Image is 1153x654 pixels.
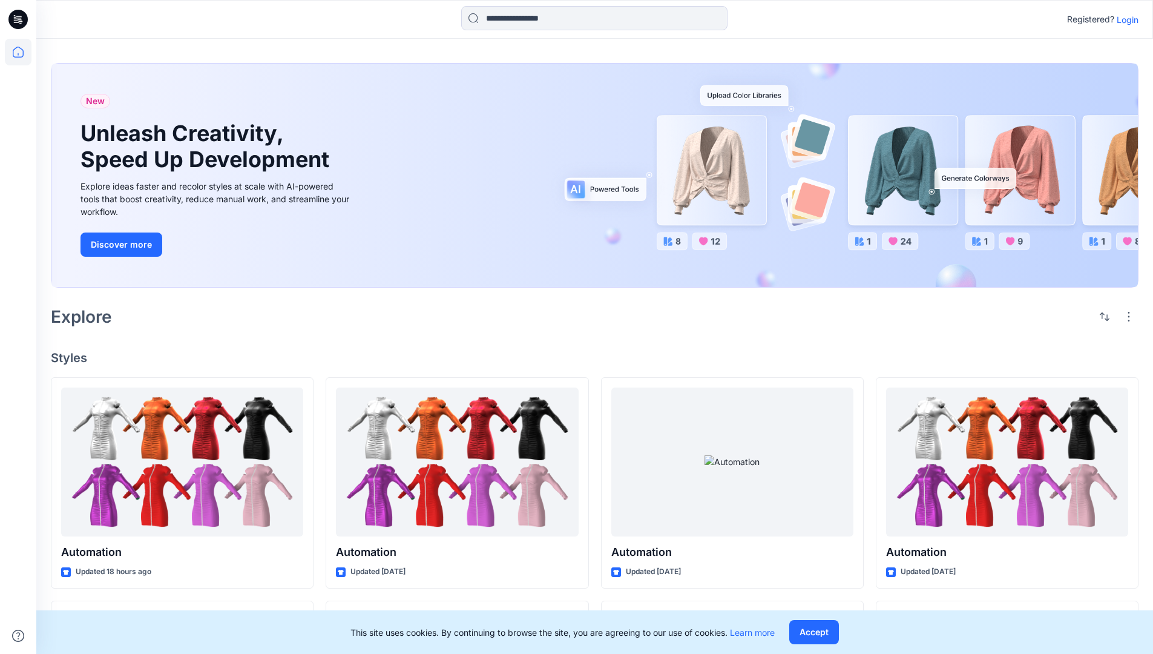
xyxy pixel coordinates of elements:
p: Updated [DATE] [350,566,406,578]
p: This site uses cookies. By continuing to browse the site, you are agreeing to our use of cookies. [350,626,775,639]
a: Automation [61,388,303,537]
p: Automation [336,544,578,561]
p: Updated [DATE] [626,566,681,578]
a: Learn more [730,627,775,638]
p: Automation [886,544,1128,561]
button: Accept [789,620,839,644]
button: Discover more [80,233,162,257]
p: Registered? [1067,12,1114,27]
p: Login [1117,13,1138,26]
p: Updated [DATE] [901,566,956,578]
span: New [86,94,105,108]
h2: Explore [51,307,112,326]
h4: Styles [51,351,1138,365]
div: Explore ideas faster and recolor styles at scale with AI-powered tools that boost creativity, red... [80,180,353,218]
a: Discover more [80,233,353,257]
a: Automation [336,388,578,537]
p: Updated 18 hours ago [76,566,151,578]
p: Automation [61,544,303,561]
a: Automation [886,388,1128,537]
h1: Unleash Creativity, Speed Up Development [80,121,335,173]
a: Automation [611,388,853,537]
p: Automation [611,544,853,561]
